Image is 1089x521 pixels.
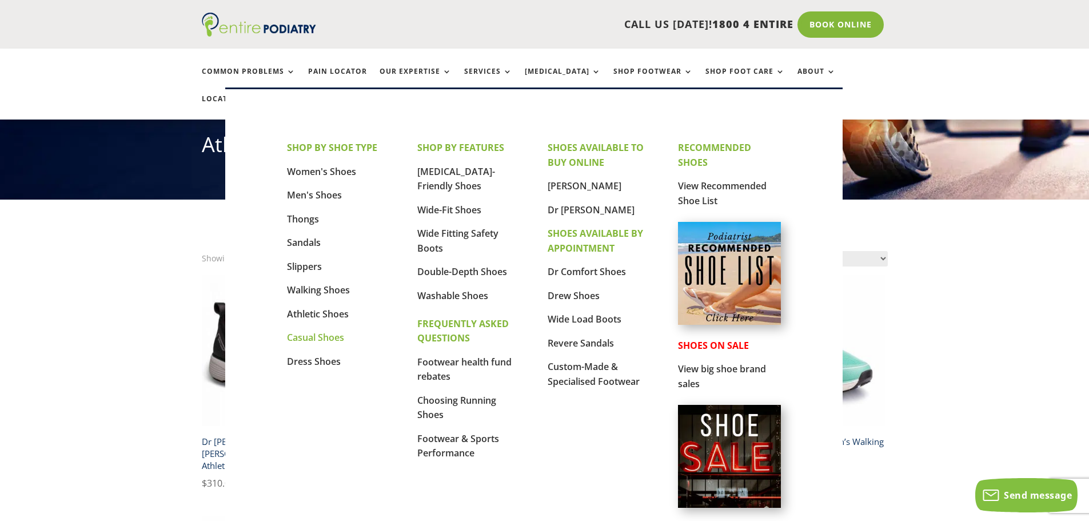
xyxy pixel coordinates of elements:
[202,477,235,490] bdi: 310.00
[202,275,353,427] img: dr comfort gordon x mens double depth athletic shoe black
[417,317,509,345] strong: FREQUENTLY ASKED QUESTIONS
[548,204,635,216] a: Dr [PERSON_NAME]
[678,499,781,510] a: Shoes on Sale from Entire Podiatry shoe partners
[797,67,836,92] a: About
[548,227,643,254] strong: SHOES AVAILABLE BY APPOINTMENT
[287,355,341,368] a: Dress Shoes
[548,289,600,302] a: Drew Shoes
[678,405,781,508] img: shoe-sale-australia-entire-podiatry
[202,275,353,491] a: dr comfort gordon x mens double depth athletic shoe blackDr [PERSON_NAME] – [PERSON_NAME] Men’s D...
[417,394,496,421] a: Choosing Running Shoes
[202,13,316,37] img: logo (1)
[1004,489,1072,502] span: Send message
[202,130,888,165] h1: Athletic Shoes
[548,337,614,349] a: Revere Sandals
[287,189,342,201] a: Men's Shoes
[548,180,621,192] a: [PERSON_NAME]
[287,141,377,154] strong: SHOP BY SHOE TYPE
[202,27,316,39] a: Entire Podiatry
[678,222,781,325] img: podiatrist-recommended-shoe-list-australia-entire-podiatry
[417,141,504,154] strong: SHOP BY FEATURES
[287,165,356,178] a: Women's Shoes
[678,141,751,169] strong: RECOMMENDED SHOES
[705,67,785,92] a: Shop Foot Care
[417,432,499,460] a: Footwear & Sports Performance
[678,363,766,390] a: View big shoe brand sales
[548,313,621,325] a: Wide Load Boots
[464,67,512,92] a: Services
[202,67,296,92] a: Common Problems
[417,165,495,193] a: [MEDICAL_DATA]-Friendly Shoes
[417,265,507,278] a: Double-Depth Shoes
[613,67,693,92] a: Shop Footwear
[202,477,207,490] span: $
[678,180,767,207] a: View Recommended Shoe List
[202,95,259,120] a: Locations
[380,67,452,92] a: Our Expertise
[417,227,498,254] a: Wide Fitting Safety Boots
[417,356,512,383] a: Footwear health fund rebates
[287,260,322,273] a: Slippers
[525,67,601,92] a: [MEDICAL_DATA]
[548,360,640,388] a: Custom-Made & Specialised Footwear
[548,265,626,278] a: Dr Comfort Shoes
[797,11,884,38] a: Book Online
[975,478,1078,512] button: Send message
[548,141,644,169] strong: SHOES AVAILABLE TO BUY ONLINE
[287,213,319,225] a: Thongs
[287,236,321,249] a: Sandals
[678,339,749,352] strong: SHOES ON SALE
[287,308,349,320] a: Athletic Shoes
[287,331,344,344] a: Casual Shoes
[712,17,793,31] span: 1800 4 ENTIRE
[417,204,481,216] a: Wide-Fit Shoes
[417,289,488,302] a: Washable Shoes
[202,251,286,266] p: Showing all 18 results
[202,431,353,476] h2: Dr [PERSON_NAME] – [PERSON_NAME] Men’s Double Depth Athletic Shoe
[308,67,367,92] a: Pain Locator
[287,284,350,296] a: Walking Shoes
[678,316,781,327] a: Podiatrist Recommended Shoe List Australia
[360,17,793,32] p: CALL US [DATE]!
